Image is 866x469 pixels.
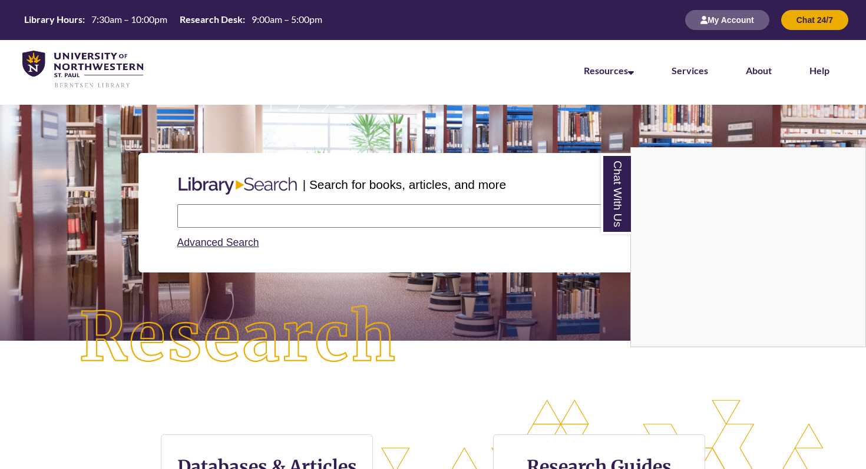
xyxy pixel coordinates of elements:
a: About [746,65,772,76]
div: Chat With Us [630,147,866,347]
a: Chat With Us [601,154,631,234]
iframe: Chat Widget [631,148,865,347]
a: Help [809,65,829,76]
a: Resources [584,65,634,76]
img: UNWSP Library Logo [22,51,143,89]
a: Services [672,65,708,76]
